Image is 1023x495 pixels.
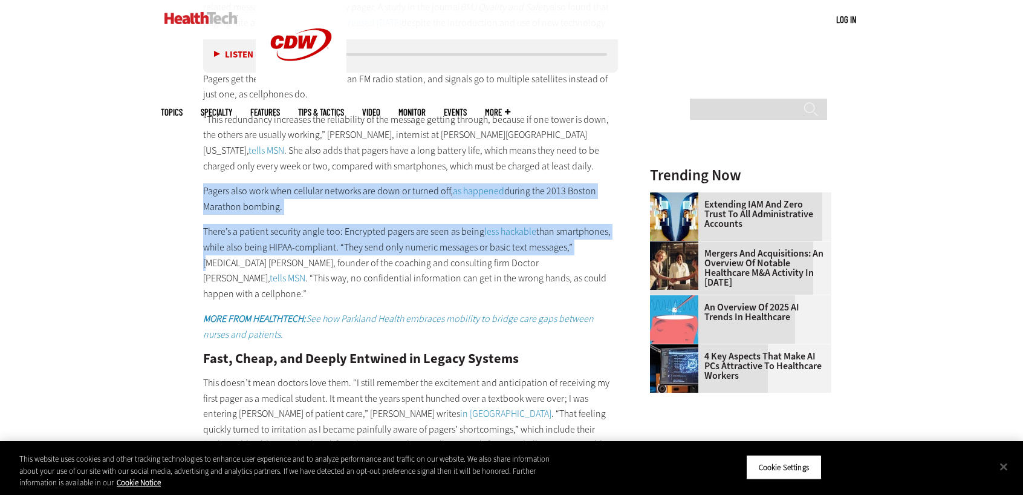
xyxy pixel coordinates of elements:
[650,344,698,393] img: Desktop monitor with brain AI concept
[650,192,704,202] a: abstract image of woman with pixelated face
[256,80,346,93] a: CDW
[484,225,536,238] a: less hackable
[650,168,831,183] h3: Trending Now
[650,200,824,229] a: Extending IAM and Zero Trust to All Administrative Accounts
[836,14,856,25] a: Log in
[650,192,698,241] img: abstract image of woman with pixelated face
[19,453,563,489] div: This website uses cookies and other tracking technologies to enhance user experience and to analy...
[460,407,551,420] a: in [GEOGRAPHIC_DATA]
[117,477,161,488] a: More information about your privacy
[250,108,280,117] a: Features
[203,112,618,174] p: “This redundancy increases the reliability of the message getting through, because if one tower i...
[650,303,824,322] a: An Overview of 2025 AI Trends in Healthcare
[203,352,618,366] h2: Fast, Cheap, and Deeply Entwined in Legacy Systems
[650,249,824,287] a: Mergers and Acquisitions: An Overview of Notable Healthcare M&A Activity in [DATE]
[201,108,232,117] span: Specialty
[650,352,824,381] a: 4 Key Aspects That Make AI PCs Attractive to Healthcare Workers
[453,185,504,197] a: as happened
[248,144,284,157] a: tells MSN
[650,295,704,305] a: illustration of computer chip being put inside head with waves
[836,13,856,26] div: User menu
[650,295,698,344] img: illustration of computer chip being put inside head with waves
[161,108,183,117] span: Topics
[990,453,1017,480] button: Close
[203,183,618,214] p: Pagers also work when cellular networks are down or turned off, during the 2013 Boston Marathon b...
[362,108,380,117] a: Video
[164,12,238,24] img: Home
[650,344,704,354] a: Desktop monitor with brain AI concept
[650,241,704,251] a: business leaders shake hands in conference room
[444,108,467,117] a: Events
[298,108,344,117] a: Tips & Tactics
[203,375,618,468] p: This doesn’t mean doctors love them. “I still remember the excitement and anticipation of receivi...
[203,312,594,341] a: MORE FROM HEALTHTECH:See how Parkland Health embraces mobility to bridge care gaps between nurses...
[746,454,822,480] button: Cookie Settings
[650,241,698,290] img: business leaders shake hands in conference room
[203,312,594,341] em: See how Parkland Health embraces mobility to bridge care gaps between nurses and patients.
[203,224,618,301] p: There’s a patient security angle too: Encrypted pagers are seen as being than smartphones, while ...
[270,272,305,284] a: tells MSN
[203,312,306,325] strong: MORE FROM HEALTHTECH:
[485,108,510,117] span: More
[398,108,426,117] a: MonITor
